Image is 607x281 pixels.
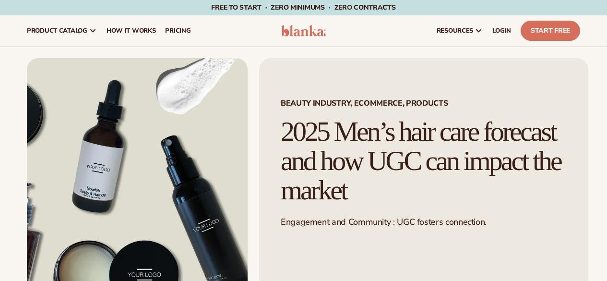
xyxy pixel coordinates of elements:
h1: 2025 Men’s hair care forecast and how UGC can impact the market [281,117,567,205]
img: logo [281,25,326,37]
a: Start Free [521,21,580,41]
a: LOGIN [488,15,516,46]
a: pricing [160,15,195,46]
span: pricing [165,27,190,35]
span: resources [437,27,473,35]
span: Free to start · ZERO minimums · ZERO contracts [211,3,395,12]
p: Engagement and Community : UGC fosters connection. [281,217,567,228]
span: LOGIN [492,27,511,35]
a: resources [432,15,488,46]
a: How It Works [102,15,161,46]
span: How It Works [107,27,156,35]
span: Beauty industry, Ecommerce, Products [281,99,567,107]
a: product catalog [22,15,102,46]
span: product catalog [27,27,87,35]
